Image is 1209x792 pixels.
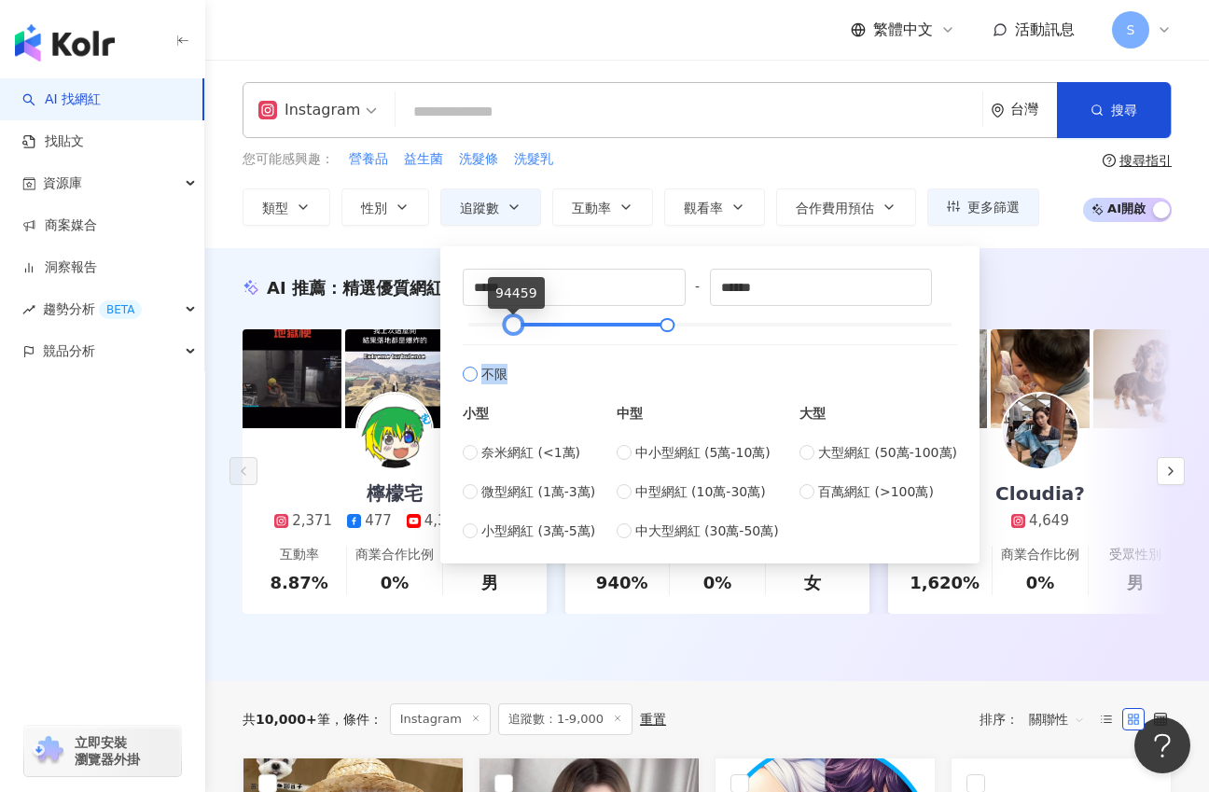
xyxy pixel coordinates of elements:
[635,521,779,541] span: 中大型網紅 (30萬-50萬)
[1026,571,1055,594] div: 0%
[270,571,327,594] div: 8.87%
[640,712,666,727] div: 重置
[243,188,330,226] button: 類型
[404,150,443,169] span: 益生菌
[572,201,611,215] span: 互動率
[1057,82,1171,138] button: 搜尋
[349,150,388,169] span: 營養品
[980,704,1095,734] div: 排序：
[460,201,499,215] span: 追蹤數
[342,278,443,298] span: 精選優質網紅
[15,24,115,62] img: logo
[818,442,957,463] span: 大型網紅 (50萬-100萬)
[481,481,595,502] span: 微型網紅 (1萬-3萬)
[243,150,334,169] span: 您可能感興趣：
[258,95,360,125] div: Instagram
[684,201,723,215] span: 觀看率
[262,201,288,215] span: 類型
[1109,546,1161,564] div: 受眾性別
[361,201,387,215] span: 性別
[24,726,181,776] a: chrome extension立即安裝 瀏覽器外掛
[804,571,821,594] div: 女
[617,403,779,424] div: 中型
[1015,21,1075,38] span: 活動訊息
[43,288,142,330] span: 趨勢分析
[424,511,465,531] div: 4,340
[381,571,410,594] div: 0%
[776,188,916,226] button: 合作費用預估
[355,546,434,564] div: 商業合作比例
[256,712,317,727] span: 10,000+
[1001,546,1079,564] div: 商業合作比例
[481,521,595,541] span: 小型網紅 (3萬-5萬)
[1003,394,1077,468] img: KOL Avatar
[1093,329,1192,428] img: post-image
[1119,153,1172,168] div: 搜尋指引
[1111,103,1137,118] span: 搜尋
[357,394,432,468] img: KOL Avatar
[796,201,874,215] span: 合作費用預估
[243,428,547,614] a: 檸檬宅2,3714774,34043互動率8.87%商業合作比例0%受眾性別男
[341,188,429,226] button: 性別
[440,188,541,226] button: 追蹤數
[703,571,732,594] div: 0%
[481,442,580,463] span: 奈米網紅 (<1萬)
[345,329,444,428] img: post-image
[552,188,653,226] button: 互動率
[75,734,140,768] span: 立即安裝 瀏覽器外掛
[1103,154,1116,167] span: question-circle
[459,150,498,169] span: 洗髮條
[1127,20,1135,40] span: S
[365,511,392,531] div: 477
[664,188,765,226] button: 觀看率
[22,258,97,277] a: 洞察報告
[243,329,341,428] img: post-image
[403,149,444,170] button: 益生菌
[463,403,595,424] div: 小型
[635,442,771,463] span: 中小型網紅 (5萬-10萬)
[991,104,1005,118] span: environment
[22,90,101,109] a: searchAI 找網紅
[22,132,84,151] a: 找貼文
[481,364,507,384] span: 不限
[267,276,443,299] div: AI 推薦 ：
[43,162,82,204] span: 資源庫
[348,480,441,507] div: 檸檬宅
[488,277,545,309] div: 94459
[498,703,632,735] span: 追蹤數：1-9,000
[1029,511,1069,531] div: 4,649
[888,428,1192,614] a: Cloudia?4,649互動率1,620%商業合作比例0%受眾性別男
[799,403,957,424] div: 大型
[967,200,1020,215] span: 更多篩選
[481,571,498,594] div: 男
[927,188,1039,226] button: 更多篩選
[243,712,330,727] div: 共 筆
[292,511,332,531] div: 2,371
[458,149,499,170] button: 洗髮條
[818,481,934,502] span: 百萬網紅 (>100萬)
[977,480,1104,507] div: Cloudia?
[280,546,319,564] div: 互動率
[348,149,389,170] button: 營養品
[1010,102,1057,118] div: 台灣
[514,150,553,169] span: 洗髮乳
[99,300,142,319] div: BETA
[873,20,933,40] span: 繁體中文
[390,703,491,735] span: Instagram
[596,571,648,594] div: 940%
[635,481,766,502] span: 中型網紅 (10萬-30萬)
[1029,704,1085,734] span: 關聯性
[330,712,382,727] span: 條件 ：
[991,329,1090,428] img: post-image
[686,276,710,297] span: -
[22,216,97,235] a: 商案媒合
[43,330,95,372] span: 競品分析
[513,149,554,170] button: 洗髮乳
[30,736,66,766] img: chrome extension
[22,303,35,316] span: rise
[1127,571,1144,594] div: 男
[910,571,980,594] div: 1,620%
